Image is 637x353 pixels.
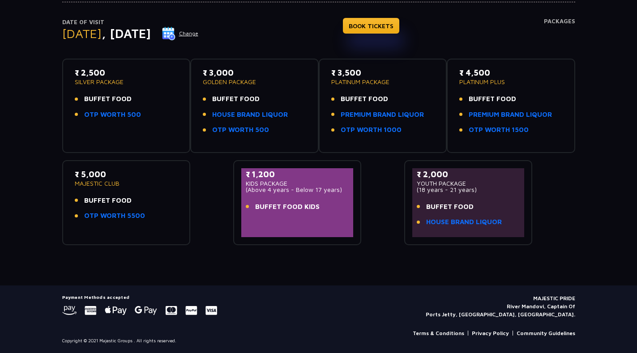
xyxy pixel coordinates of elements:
p: PLATINUM PLUS [459,79,563,85]
p: ₹ 5,000 [75,168,178,180]
span: BUFFET FOOD KIDS [255,202,320,212]
p: SILVER PACKAGE [75,79,178,85]
button: Change [162,26,199,41]
span: [DATE] [62,26,102,41]
a: HOUSE BRAND LIQUOR [426,217,502,227]
span: BUFFET FOOD [426,202,474,212]
p: ₹ 4,500 [459,67,563,79]
h5: Payment Methods accepted [62,294,217,300]
span: BUFFET FOOD [212,94,260,104]
p: ₹ 3,000 [203,67,306,79]
a: OTP WORTH 1000 [341,125,402,135]
h4: Packages [544,18,575,50]
p: MAJESTIC CLUB [75,180,178,187]
p: ₹ 1,200 [246,168,349,180]
a: Terms & Conditions [413,329,464,337]
a: BOOK TICKETS [343,18,399,34]
p: MAJESTIC PRIDE River Mandovi, Captain Of Ports Jetty, [GEOGRAPHIC_DATA], [GEOGRAPHIC_DATA]. [426,294,575,319]
span: BUFFET FOOD [341,94,388,104]
a: PREMIUM BRAND LIQUOR [341,110,424,120]
a: HOUSE BRAND LIQUOR [212,110,288,120]
p: ₹ 2,000 [417,168,520,180]
p: ₹ 2,500 [75,67,178,79]
a: OTP WORTH 500 [212,125,269,135]
span: , [DATE] [102,26,151,41]
span: BUFFET FOOD [469,94,516,104]
p: KIDS PACKAGE [246,180,349,187]
a: OTP WORTH 5500 [84,211,145,221]
p: Copyright © 2021 Majestic Groups . All rights reserved. [62,337,176,344]
a: PREMIUM BRAND LIQUOR [469,110,552,120]
a: OTP WORTH 1500 [469,125,529,135]
p: (18 years - 21 years) [417,187,520,193]
p: (Above 4 years - Below 17 years) [246,187,349,193]
a: Privacy Policy [472,329,509,337]
p: Date of Visit [62,18,199,27]
a: Community Guidelines [517,329,575,337]
span: BUFFET FOOD [84,94,132,104]
p: PLATINUM PACKAGE [331,79,435,85]
a: OTP WORTH 500 [84,110,141,120]
p: ₹ 3,500 [331,67,435,79]
p: YOUTH PACKAGE [417,180,520,187]
p: GOLDEN PACKAGE [203,79,306,85]
span: BUFFET FOOD [84,196,132,206]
